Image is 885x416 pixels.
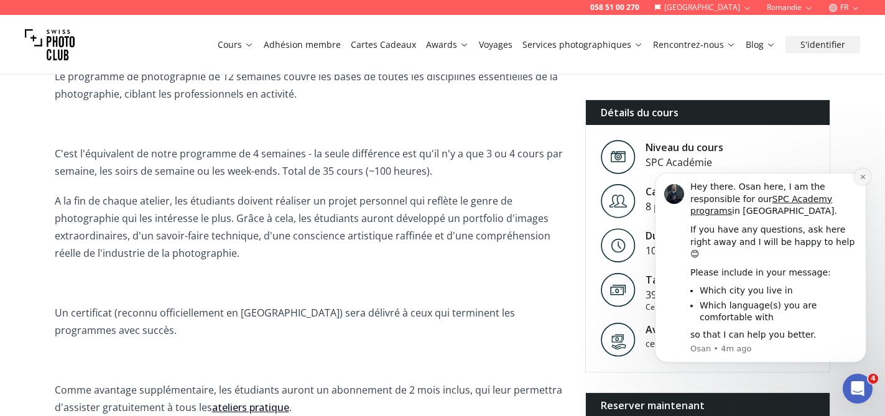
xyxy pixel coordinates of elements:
p: Le programme de photographie de 12 semaines couvre les bases de toutes les disciplines essentiell... [55,68,565,103]
a: Rencontrez-nous [653,39,736,51]
img: Tarif [601,272,636,307]
p: Un certificat (reconnu officiellement en [GEOGRAPHIC_DATA]) sera délivré à ceux qui terminent les... [55,304,565,339]
a: 058 51 00 270 [590,2,639,12]
a: Services photographiques [522,39,643,51]
img: Level [601,228,636,262]
p: A la fin de chaque atelier, les étudiants doivent réaliser un projet personnel qui reflète le gen... [55,192,565,262]
button: S'identifier [785,36,860,53]
a: Cours [218,39,254,51]
p: Comme avantage supplémentaire, les étudiants auront un abonnement de 2 mois inclus, qui leur perm... [55,381,565,416]
img: Level [601,184,636,218]
button: Adhésion membre [259,36,346,53]
iframe: Intercom notifications message [636,167,885,382]
iframe: Intercom live chat [843,374,873,404]
a: Voyages [479,39,512,51]
button: Voyages [474,36,517,53]
div: Niveau du cours [646,140,723,155]
img: Level [601,140,636,174]
button: Cartes Cadeaux [346,36,421,53]
a: Blog [746,39,776,51]
img: Avantage [601,322,636,357]
p: C'est l'équivalent de notre programme de 4 semaines - la seule différence est qu'il n'y a que 3 o... [55,145,565,180]
button: Awards [421,36,474,53]
a: Adhésion membre [264,39,341,51]
a: Awards [426,39,469,51]
span: 4 [868,374,878,384]
button: Cours [213,36,259,53]
div: Détails du cours [586,100,830,125]
div: SPC Académie [646,155,723,170]
a: Cartes Cadeaux [351,39,416,51]
button: Services photographiques [517,36,648,53]
img: Swiss photo club [25,20,75,70]
button: Rencontrez-nous [648,36,741,53]
a: ateliers pratique [212,400,289,414]
button: Blog [741,36,781,53]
